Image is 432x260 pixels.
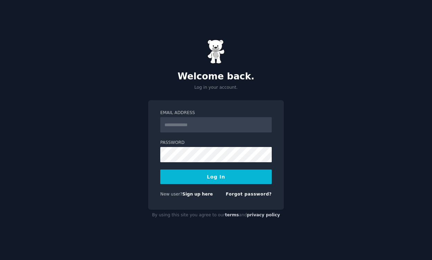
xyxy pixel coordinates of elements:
label: Password [160,140,272,146]
img: Gummy Bear [207,40,225,64]
span: New user? [160,192,182,197]
button: Log In [160,170,272,184]
h2: Welcome back. [148,71,284,82]
p: Log in your account. [148,85,284,91]
a: Forgot password? [226,192,272,197]
a: terms [225,213,239,217]
a: Sign up here [182,192,213,197]
a: privacy policy [247,213,280,217]
div: By using this site you agree to our and [148,210,284,221]
label: Email Address [160,110,272,116]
